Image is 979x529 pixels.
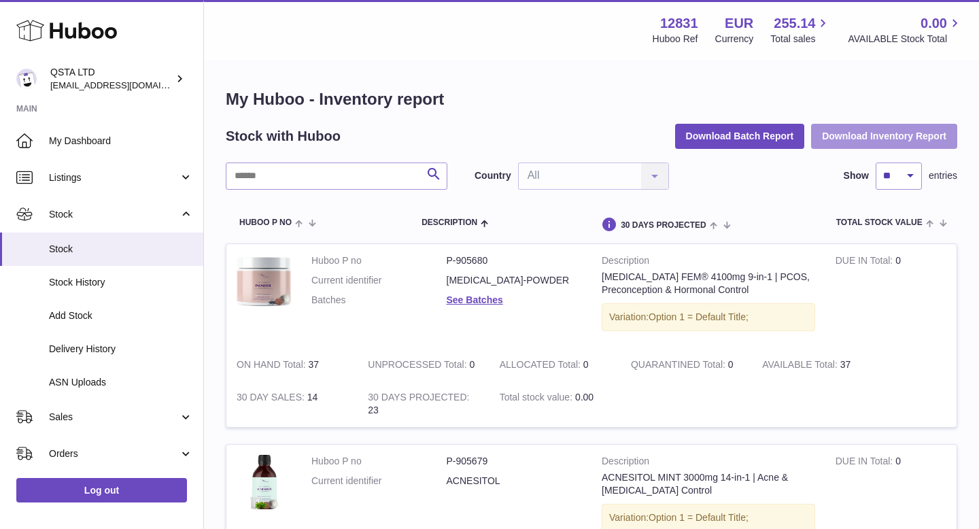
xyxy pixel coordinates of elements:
[475,169,511,182] label: Country
[602,271,815,296] div: [MEDICAL_DATA] FEM® 4100mg 9-in-1 | PCOS, Preconception & Hormonal Control
[836,218,923,227] span: Total stock value
[728,359,734,370] span: 0
[358,381,489,427] td: 23
[311,294,447,307] dt: Batches
[500,359,583,373] strong: ALLOCATED Total
[49,243,193,256] span: Stock
[660,14,698,33] strong: 12831
[49,309,193,322] span: Add Stock
[715,33,754,46] div: Currency
[770,14,831,46] a: 255.14 Total sales
[239,218,292,227] span: Huboo P no
[50,66,173,92] div: QSTA LTD
[447,254,582,267] dd: P-905680
[49,171,179,184] span: Listings
[237,392,307,406] strong: 30 DAY SALES
[16,478,187,502] a: Log out
[762,359,840,373] strong: AVAILABLE Total
[226,348,358,381] td: 37
[489,348,621,381] td: 0
[226,127,341,146] h2: Stock with Huboo
[836,456,895,470] strong: DUE IN Total
[237,359,309,373] strong: ON HAND Total
[358,348,489,381] td: 0
[447,455,582,468] dd: P-905679
[311,274,447,287] dt: Current identifier
[49,447,179,460] span: Orders
[447,294,503,305] a: See Batches
[447,475,582,488] dd: ACNESITOL
[649,512,749,523] span: Option 1 = Default Title;
[50,80,200,90] span: [EMAIL_ADDRESS][DOMAIN_NAME]
[16,69,37,89] img: rodcp10@gmail.com
[49,343,193,356] span: Delivery History
[848,33,963,46] span: AVAILABLE Stock Total
[675,124,805,148] button: Download Batch Report
[848,14,963,46] a: 0.00 AVAILABLE Stock Total
[602,455,815,471] strong: Description
[844,169,869,182] label: Show
[725,14,753,33] strong: EUR
[49,135,193,148] span: My Dashboard
[752,348,883,381] td: 37
[226,381,358,427] td: 14
[49,276,193,289] span: Stock History
[602,254,815,271] strong: Description
[631,359,728,373] strong: QUARANTINED Total
[368,359,469,373] strong: UNPROCESSED Total
[422,218,477,227] span: Description
[368,392,469,406] strong: 30 DAYS PROJECTED
[226,88,957,110] h1: My Huboo - Inventory report
[602,471,815,497] div: ACNESITOL MINT 3000mg 14-in-1 | Acne & [MEDICAL_DATA] Control
[575,392,594,403] span: 0.00
[500,392,575,406] strong: Total stock value
[921,14,947,33] span: 0.00
[770,33,831,46] span: Total sales
[621,221,706,230] span: 30 DAYS PROJECTED
[602,303,815,331] div: Variation:
[774,14,815,33] span: 255.14
[447,274,582,287] dd: [MEDICAL_DATA]-POWDER
[825,244,957,348] td: 0
[311,254,447,267] dt: Huboo P no
[649,311,749,322] span: Option 1 = Default Title;
[237,254,291,309] img: product image
[811,124,957,148] button: Download Inventory Report
[836,255,895,269] strong: DUE IN Total
[311,455,447,468] dt: Huboo P no
[653,33,698,46] div: Huboo Ref
[49,208,179,221] span: Stock
[311,475,447,488] dt: Current identifier
[49,411,179,424] span: Sales
[929,169,957,182] span: entries
[49,376,193,389] span: ASN Uploads
[237,455,291,509] img: product image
